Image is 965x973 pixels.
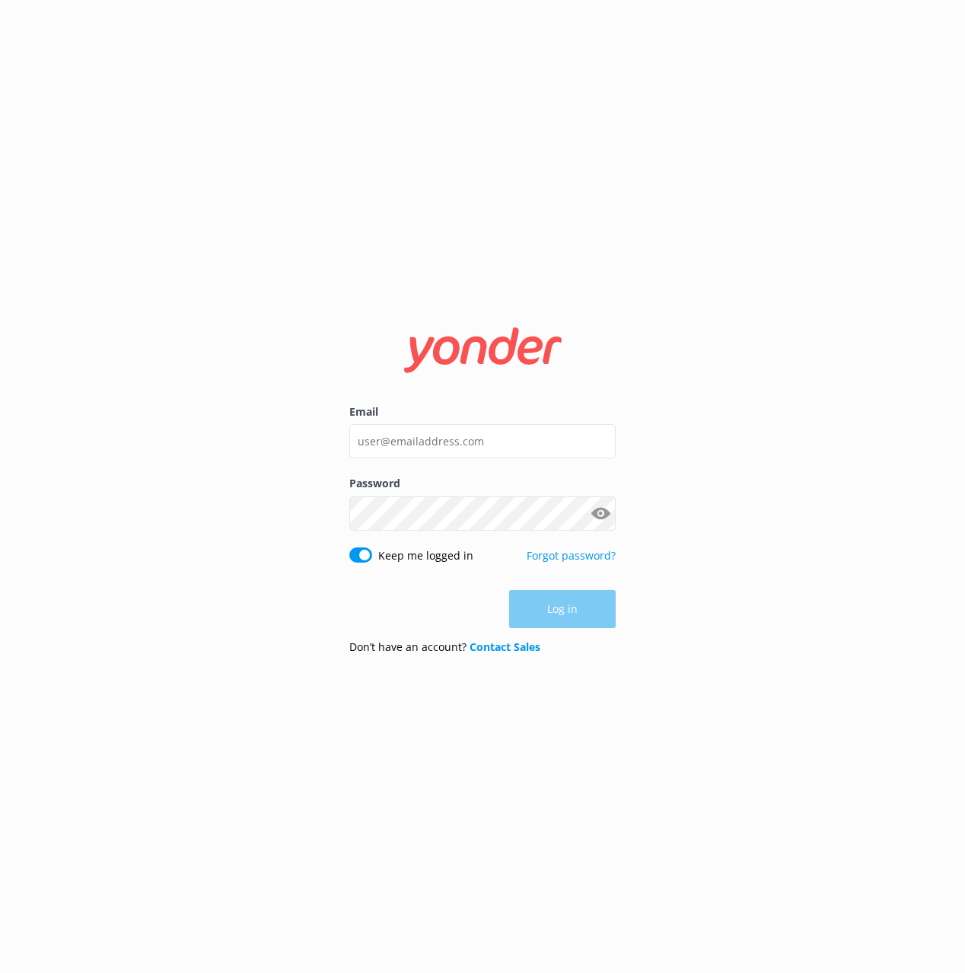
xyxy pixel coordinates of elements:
[349,424,616,458] input: user@emailaddress.com
[470,640,540,654] a: Contact Sales
[349,404,616,420] label: Email
[349,639,540,656] p: Don’t have an account?
[585,498,616,528] button: Show password
[527,548,616,563] a: Forgot password?
[349,475,616,492] label: Password
[378,547,473,564] label: Keep me logged in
